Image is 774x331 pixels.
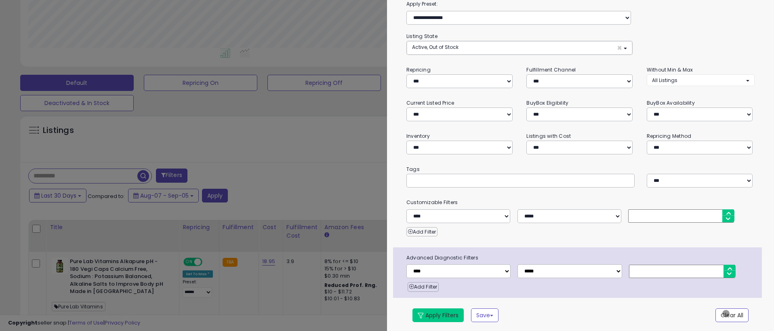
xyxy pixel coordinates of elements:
button: All Listings [647,74,755,86]
button: Active, Out of Stock × [407,41,632,55]
button: Save [471,308,498,322]
small: Current Listed Price [406,99,454,106]
small: Listings with Cost [526,133,571,139]
button: Add Filter [406,227,437,237]
small: BuyBox Availability [647,99,695,106]
button: Add Filter [408,282,439,292]
button: Clear All [715,308,749,322]
small: Listing State [406,33,437,40]
small: Repricing Method [647,133,692,139]
button: Apply Filters [412,308,464,322]
span: All Listings [652,77,677,84]
small: Inventory [406,133,430,139]
small: Repricing [406,66,431,73]
small: Without Min & Max [647,66,693,73]
span: Advanced Diagnostic Filters [400,253,762,262]
small: Tags [400,165,761,174]
small: Fulfillment Channel [526,66,576,73]
span: Active, Out of Stock [412,44,459,51]
span: × [617,44,622,52]
small: BuyBox Eligibility [526,99,568,106]
small: Customizable Filters [400,198,761,207]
